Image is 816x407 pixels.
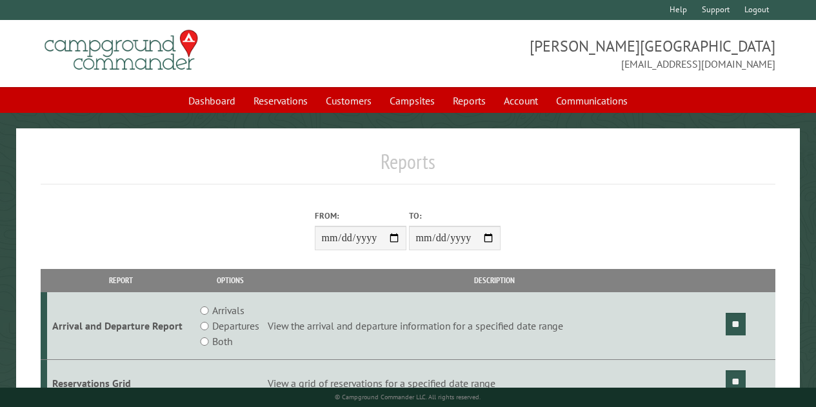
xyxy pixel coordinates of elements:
[408,35,775,72] span: [PERSON_NAME][GEOGRAPHIC_DATA] [EMAIL_ADDRESS][DOMAIN_NAME]
[445,88,493,113] a: Reports
[41,149,775,184] h1: Reports
[318,88,379,113] a: Customers
[335,393,481,401] small: © Campground Commander LLC. All rights reserved.
[266,269,724,292] th: Description
[47,269,194,292] th: Report
[382,88,443,113] a: Campsites
[548,88,635,113] a: Communications
[496,88,546,113] a: Account
[315,210,406,222] label: From:
[47,292,194,360] td: Arrival and Departure Report
[409,210,501,222] label: To:
[212,318,259,333] label: Departures
[194,269,266,292] th: Options
[246,88,315,113] a: Reservations
[212,333,232,349] label: Both
[212,303,244,318] label: Arrivals
[181,88,243,113] a: Dashboard
[266,292,724,360] td: View the arrival and departure information for a specified date range
[266,360,724,407] td: View a grid of reservations for a specified date range
[47,360,194,407] td: Reservations Grid
[41,25,202,75] img: Campground Commander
